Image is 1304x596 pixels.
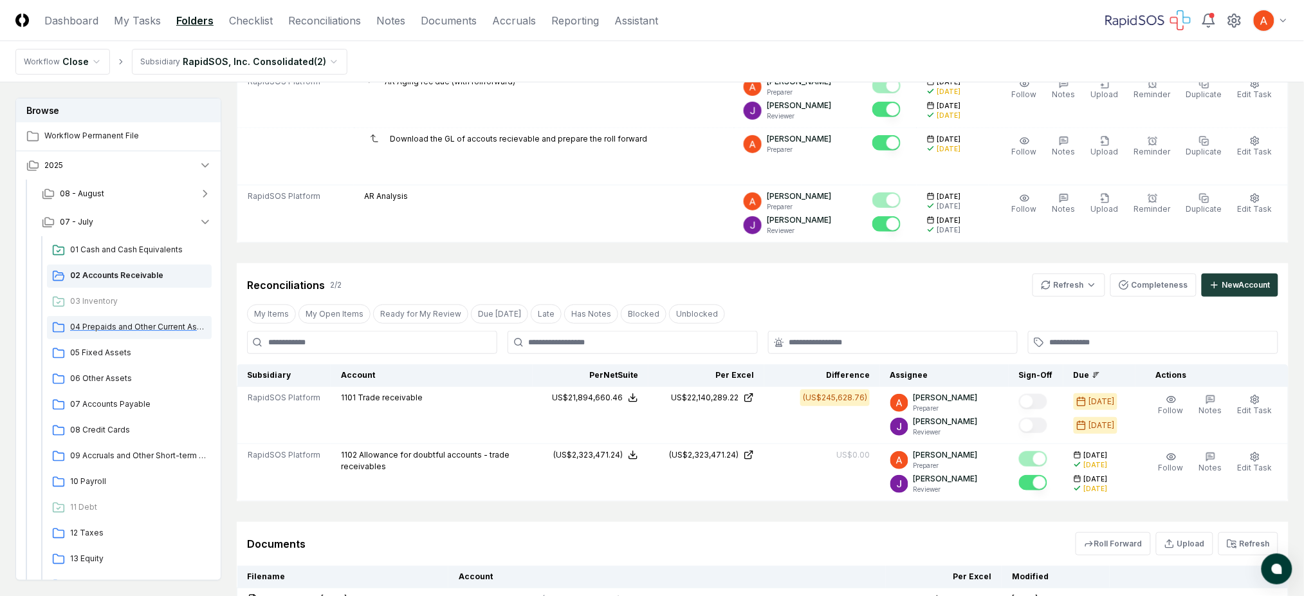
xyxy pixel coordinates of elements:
img: ACg8ocK3mdmu6YYpaRl40uhUUGu9oxSxFSb1vbjsnEih2JuwAH1PGA=s96-c [890,451,908,469]
img: ACg8ocK3mdmu6YYpaRl40uhUUGu9oxSxFSb1vbjsnEih2JuwAH1PGA=s96-c [744,192,762,210]
th: Subsidiary [237,364,331,387]
span: 1102 [341,450,357,460]
a: 07 Accounts Payable [47,393,212,416]
button: Edit Task [1235,191,1275,218]
button: Reminder [1132,76,1173,103]
img: Logo [15,14,29,27]
div: (US$2,323,471.24) [553,449,623,461]
span: 08 - August [60,188,104,200]
span: 1101 [341,393,356,402]
a: 12 Taxes [47,522,212,545]
button: Notes [1050,133,1078,160]
a: 04 Prepaids and Other Current Assets [47,316,212,339]
button: Notes [1197,392,1225,419]
a: (US$2,323,471.24) [659,449,754,461]
a: Assistant [614,13,658,28]
a: 09 Accruals and Other Short-term Liabilities [47,445,212,468]
div: US$0.00 [836,449,870,461]
div: [DATE] [937,111,961,120]
a: Dashboard [44,13,98,28]
span: Notes [1052,147,1076,156]
button: Duplicate [1184,133,1225,160]
span: 13 Equity [70,553,207,564]
span: Upload [1091,147,1119,156]
div: [DATE] [937,201,961,211]
p: Download the GL of accouts recievable and prepare the roll forward [390,133,647,145]
span: [DATE] [937,135,961,144]
button: My Items [247,304,296,324]
th: Filename [237,566,449,588]
a: Documents [421,13,477,28]
button: Mark complete [1019,475,1047,490]
span: 08 Credit Cards [70,424,207,436]
button: Notes [1050,191,1078,218]
span: Notes [1052,89,1076,99]
a: Reporting [551,13,599,28]
p: [PERSON_NAME] [767,100,831,111]
a: 06 Other Assets [47,368,212,391]
th: Per NetSuite [533,364,648,387]
h3: Browse [16,98,221,122]
button: (US$2,323,471.24) [553,449,638,461]
button: Follow [1156,392,1186,419]
button: Follow [1009,191,1040,218]
div: Actions [1146,369,1278,381]
button: My Open Items [298,304,371,324]
a: 10 Payroll [47,470,212,494]
div: Account [341,369,522,381]
button: Duplicate [1184,76,1225,103]
a: 01 Cash and Cash Equivalents [47,239,212,262]
span: 12 Taxes [70,527,207,539]
span: [DATE] [937,216,961,225]
button: Edit Task [1235,392,1275,419]
button: Mark complete [872,216,901,232]
nav: breadcrumb [15,49,347,75]
button: Edit Task [1235,76,1275,103]
img: ACg8ocK3mdmu6YYpaRl40uhUUGu9oxSxFSb1vbjsnEih2JuwAH1PGA=s96-c [744,78,762,96]
p: [PERSON_NAME] [914,392,978,404]
button: Edit Task [1235,449,1275,476]
button: Reminder [1132,133,1173,160]
div: [DATE] [1084,484,1108,494]
th: Per Excel [648,364,764,387]
span: 02 Accounts Receivable [70,270,207,281]
div: [DATE] [937,144,961,154]
p: Reviewer [767,226,831,236]
button: Follow [1009,133,1040,160]
img: ACg8ocKTC56tjQR6-o9bi8poVV4j_qMfO6M0RniyL9InnBgkmYdNig=s96-c [890,418,908,436]
a: 05 Fixed Assets [47,342,212,365]
button: Roll Forward [1076,532,1151,555]
button: Upload [1088,191,1121,218]
button: Mark complete [1019,418,1047,433]
img: ACg8ocK3mdmu6YYpaRl40uhUUGu9oxSxFSb1vbjsnEih2JuwAH1PGA=s96-c [744,135,762,153]
div: Due [1074,369,1125,381]
span: Notes [1052,204,1076,214]
span: Reminder [1134,147,1171,156]
th: Modified [1002,566,1110,588]
div: US$22,140,289.22 [671,392,739,404]
span: 07 Accounts Payable [70,398,207,410]
span: 2025 [44,160,63,171]
span: Reminder [1134,89,1171,99]
div: [DATE] [1089,420,1115,431]
p: Reviewer [767,111,831,121]
span: [DATE] [937,101,961,111]
th: Per Excel [886,566,1002,588]
button: US$21,894,660.46 [552,392,638,404]
button: Notes [1050,76,1078,103]
button: Blocked [621,304,666,324]
a: 08 Credit Cards [47,419,212,442]
p: Reviewer [914,485,978,494]
button: Ready for My Review [373,304,468,324]
th: Sign-Off [1009,364,1063,387]
a: 13 Equity [47,548,212,571]
div: New Account [1222,279,1271,291]
div: Documents [247,536,306,552]
span: RapidSOS Platform [248,449,320,461]
span: Edit Task [1238,405,1272,415]
img: ACg8ocKTC56tjQR6-o9bi8poVV4j_qMfO6M0RniyL9InnBgkmYdNig=s96-c [744,102,762,120]
a: Folders [176,13,214,28]
span: [DATE] [937,192,961,201]
span: 05 Fixed Assets [70,347,207,359]
button: Follow [1156,449,1186,476]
